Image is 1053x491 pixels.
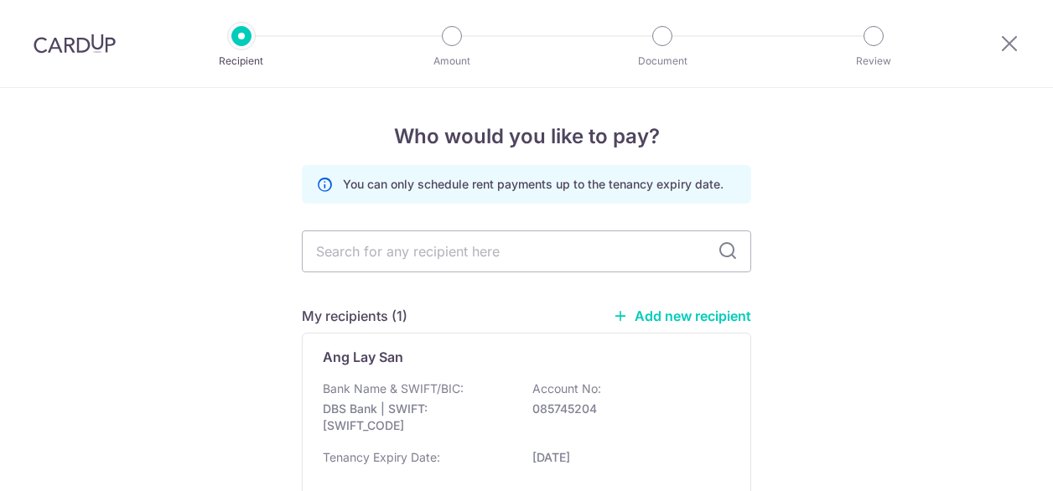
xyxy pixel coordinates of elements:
input: Search for any recipient here [302,230,751,272]
p: You can only schedule rent payments up to the tenancy expiry date. [343,176,724,193]
p: Bank Name & SWIFT/BIC: [323,380,464,397]
a: Add new recipient [613,308,751,324]
p: Ang Lay San [323,347,403,367]
p: DBS Bank | SWIFT: [SWIFT_CODE] [323,401,511,434]
p: Recipient [179,53,303,70]
p: Document [600,53,724,70]
p: [DATE] [532,449,720,466]
h5: My recipients (1) [302,306,407,326]
p: Tenancy Expiry Date: [323,449,440,466]
h4: Who would you like to pay? [302,121,751,152]
p: Review [812,53,936,70]
p: Amount [390,53,514,70]
p: 085745204 [532,401,720,417]
img: CardUp [34,34,116,54]
p: Account No: [532,380,601,397]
